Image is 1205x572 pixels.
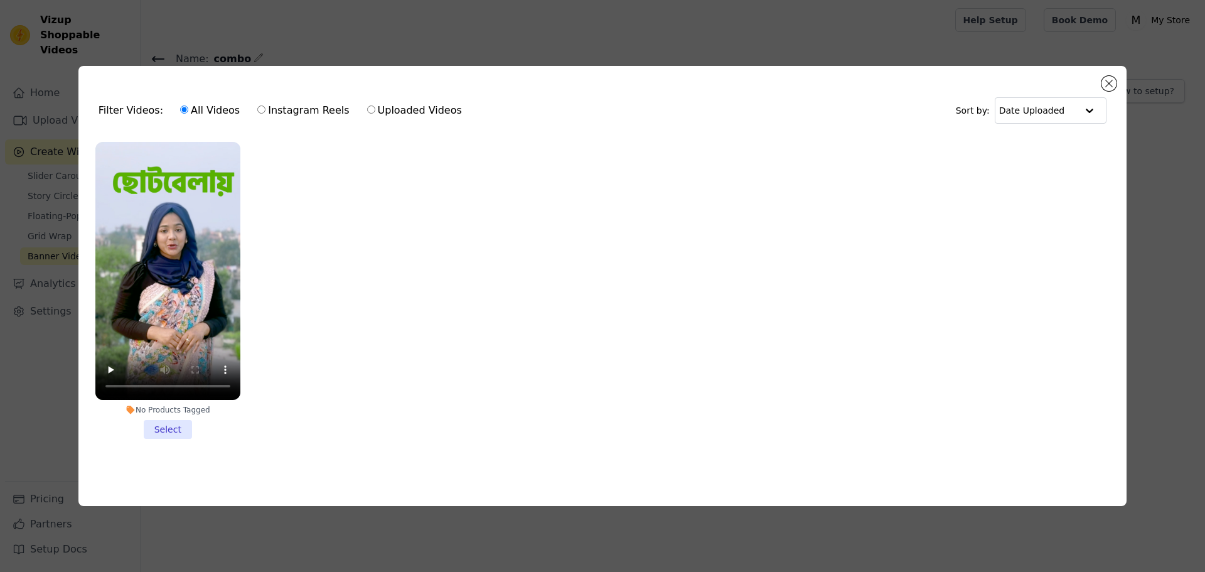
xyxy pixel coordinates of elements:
div: No Products Tagged [95,405,240,415]
div: Filter Videos: [99,96,469,125]
button: Close modal [1101,76,1117,91]
label: Instagram Reels [257,102,350,119]
label: Uploaded Videos [367,102,463,119]
label: All Videos [179,102,240,119]
div: Sort by: [956,97,1107,124]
